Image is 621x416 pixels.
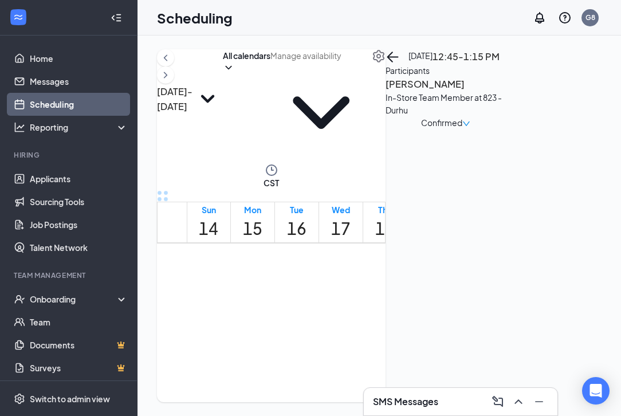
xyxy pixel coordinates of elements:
[331,216,351,241] h1: 17
[265,163,278,177] svg: Clock
[408,49,433,64] div: [DATE]
[509,393,528,411] button: ChevronUp
[157,8,233,28] h1: Scheduling
[532,395,546,409] svg: Minimize
[558,11,572,25] svg: QuestionInfo
[285,202,309,242] a: September 16, 2025
[157,49,174,66] button: ChevronLeft
[14,270,125,280] div: Team Management
[331,203,351,216] div: Wed
[386,64,506,77] div: Participants
[30,47,128,70] a: Home
[372,49,386,63] svg: Settings
[30,356,128,379] a: SurveysCrown
[160,68,171,82] svg: ChevronRight
[30,167,128,190] a: Applicants
[386,50,399,64] button: back-button
[30,393,110,405] div: Switch to admin view
[196,202,221,242] a: September 14, 2025
[14,121,25,133] svg: Analysis
[192,84,223,114] svg: SmallChevronDown
[373,395,438,408] h3: SMS Messages
[157,84,192,113] h3: [DATE] - [DATE]
[30,236,128,259] a: Talent Network
[199,216,218,241] h1: 14
[585,13,595,22] div: G8
[243,203,262,216] div: Mon
[30,190,128,213] a: Sourcing Tools
[30,93,128,116] a: Scheduling
[329,202,353,242] a: September 17, 2025
[270,49,372,62] input: Manage availability
[491,395,505,409] svg: ComposeMessage
[243,216,262,241] h1: 15
[372,49,386,163] a: Settings
[433,49,500,64] h3: 12:45-1:15 PM
[386,50,399,64] svg: ArrowLeft
[287,203,306,216] div: Tue
[13,11,24,23] svg: WorkstreamLogo
[582,377,610,405] div: Open Intercom Messenger
[270,62,372,163] svg: ChevronDown
[30,293,118,305] div: Onboarding
[30,333,128,356] a: DocumentsCrown
[462,120,470,128] span: down
[199,203,218,216] div: Sun
[223,62,234,73] svg: ChevronDown
[160,51,171,65] svg: ChevronLeft
[386,91,506,116] div: In-Store Team Member at 823 - Durhu
[14,293,25,305] svg: UserCheck
[512,395,525,409] svg: ChevronUp
[489,393,507,411] button: ComposeMessage
[111,12,122,23] svg: Collapse
[375,216,395,241] h1: 18
[30,311,128,333] a: Team
[30,121,128,133] div: Reporting
[30,70,128,93] a: Messages
[241,202,265,242] a: September 15, 2025
[386,77,506,92] h3: [PERSON_NAME]
[530,393,548,411] button: Minimize
[30,213,128,236] a: Job Postings
[14,150,125,160] div: Hiring
[533,11,547,25] svg: Notifications
[373,202,397,242] a: September 18, 2025
[421,116,462,129] span: Confirmed
[287,216,306,241] h1: 16
[375,203,395,216] div: Thu
[223,49,270,73] button: All calendarsChevronDown
[264,177,279,189] span: CST
[14,393,25,405] svg: Settings
[157,66,174,84] button: ChevronRight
